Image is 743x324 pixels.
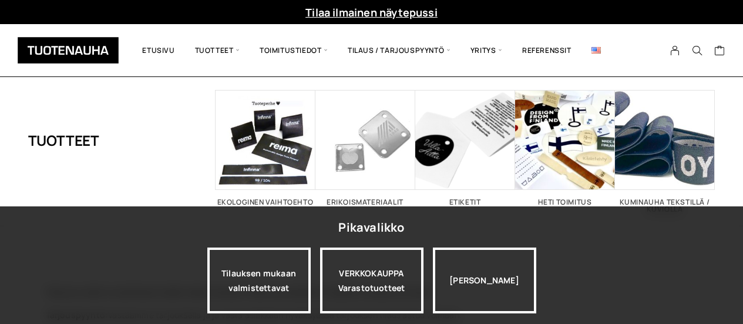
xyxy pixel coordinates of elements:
[320,248,423,313] a: VERKKOKAUPPAVarastotuotteet
[315,90,415,206] a: Visit product category Erikoismateriaalit
[686,45,708,56] button: Search
[18,37,119,64] img: Tuotenauha Oy
[338,217,404,238] div: Pikavalikko
[714,45,725,59] a: Cart
[338,33,460,68] span: Tilaus / Tarjouspyyntö
[460,33,512,68] span: Yritys
[305,5,438,19] a: Tilaa ilmainen näytepussi
[207,248,311,313] a: Tilauksen mukaan valmistettavat
[415,199,515,206] h2: Etiketit
[315,199,415,206] h2: Erikoismateriaalit
[615,199,715,213] h2: Kuminauha tekstillä / kuviolla
[216,90,315,206] a: Visit product category Ekologinen vaihtoehto
[591,47,601,54] img: English
[185,33,250,68] span: Tuotteet
[433,248,536,313] div: [PERSON_NAME]
[320,248,423,313] div: VERKKOKAUPPA Varastotuotteet
[415,90,515,206] a: Visit product category Etiketit
[132,33,184,68] a: Etusivu
[512,33,581,68] a: Referenssit
[515,199,615,206] h2: Heti toimitus
[615,90,715,213] a: Visit product category Kuminauha tekstillä / kuviolla
[216,199,315,206] h2: Ekologinen vaihtoehto
[664,45,687,56] a: My Account
[28,90,99,190] h1: Tuotteet
[515,90,615,206] a: Visit product category Heti toimitus
[250,33,338,68] span: Toimitustiedot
